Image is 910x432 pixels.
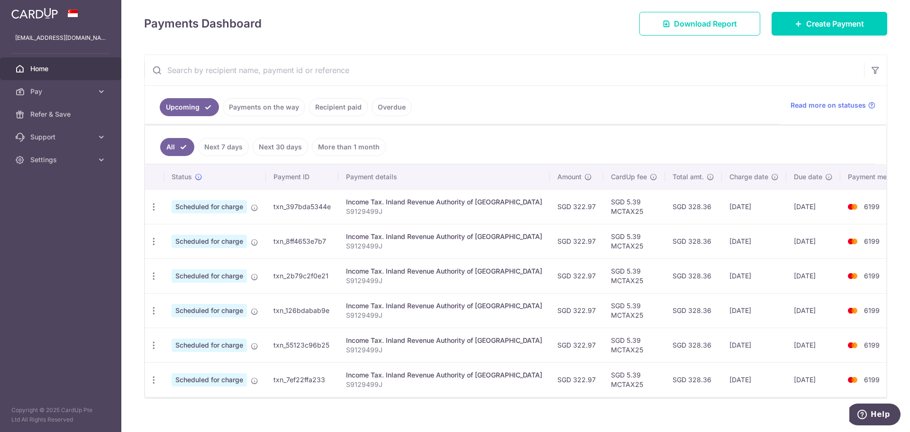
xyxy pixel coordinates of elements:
a: All [160,138,194,156]
td: txn_126bdabab9e [266,293,338,328]
td: SGD 322.97 [550,189,603,224]
td: SGD 322.97 [550,224,603,258]
td: [DATE] [786,328,840,362]
td: SGD 5.39 MCTAX25 [603,293,665,328]
td: txn_7ef22ffa233 [266,362,338,397]
td: SGD 328.36 [665,189,722,224]
td: [DATE] [722,258,786,293]
td: txn_397bda5344e [266,189,338,224]
p: S9129499J [346,311,542,320]
td: [DATE] [722,328,786,362]
td: SGD 322.97 [550,293,603,328]
span: Due date [794,172,822,182]
td: txn_55123c96b25 [266,328,338,362]
span: Scheduled for charge [172,235,247,248]
span: Amount [557,172,582,182]
td: [DATE] [786,362,840,397]
span: Total amt. [673,172,704,182]
p: S9129499J [346,276,542,285]
span: 6199 [864,272,880,280]
span: Scheduled for charge [172,373,247,386]
img: CardUp [11,8,58,19]
td: SGD 322.97 [550,328,603,362]
span: Create Payment [806,18,864,29]
td: SGD 328.36 [665,362,722,397]
td: SGD 5.39 MCTAX25 [603,189,665,224]
img: Bank Card [843,305,862,316]
a: Read more on statuses [791,101,875,110]
td: [DATE] [786,293,840,328]
span: Scheduled for charge [172,200,247,213]
a: Next 7 days [198,138,249,156]
p: S9129499J [346,380,542,389]
td: SGD 5.39 MCTAX25 [603,328,665,362]
span: Scheduled for charge [172,304,247,317]
td: [DATE] [786,258,840,293]
span: Refer & Save [30,110,93,119]
div: Income Tax. Inland Revenue Authority of [GEOGRAPHIC_DATA] [346,232,542,241]
img: Bank Card [843,270,862,282]
td: SGD 328.36 [665,328,722,362]
div: Income Tax. Inland Revenue Authority of [GEOGRAPHIC_DATA] [346,267,542,276]
span: 6199 [864,202,880,211]
div: Income Tax. Inland Revenue Authority of [GEOGRAPHIC_DATA] [346,301,542,311]
span: Home [30,64,93,74]
span: Download Report [674,18,737,29]
td: SGD 328.36 [665,224,722,258]
span: Settings [30,155,93,165]
td: SGD 322.97 [550,362,603,397]
td: [DATE] [786,224,840,258]
a: Next 30 days [253,138,308,156]
a: More than 1 month [312,138,386,156]
img: Bank Card [843,236,862,247]
td: [DATE] [722,293,786,328]
input: Search by recipient name, payment id or reference [145,55,864,85]
a: Overdue [372,98,412,116]
td: SGD 5.39 MCTAX25 [603,224,665,258]
span: 6199 [864,376,880,384]
th: Payment details [338,165,550,189]
td: txn_8ff4653e7b7 [266,224,338,258]
span: Charge date [729,172,768,182]
span: Read more on statuses [791,101,866,110]
iframe: Opens a widget where you can find more information [849,404,901,427]
p: S9129499J [346,207,542,216]
span: 6199 [864,306,880,314]
a: Payments on the way [223,98,305,116]
div: Income Tax. Inland Revenue Authority of [GEOGRAPHIC_DATA] [346,336,542,345]
a: Create Payment [772,12,887,36]
span: Scheduled for charge [172,269,247,283]
p: S9129499J [346,345,542,355]
p: S9129499J [346,241,542,251]
span: 6199 [864,341,880,349]
td: SGD 328.36 [665,258,722,293]
td: SGD 5.39 MCTAX25 [603,258,665,293]
div: Income Tax. Inland Revenue Authority of [GEOGRAPHIC_DATA] [346,370,542,380]
p: [EMAIL_ADDRESS][DOMAIN_NAME] [15,33,106,43]
td: [DATE] [722,224,786,258]
img: Bank Card [843,374,862,386]
span: Status [172,172,192,182]
img: Bank Card [843,201,862,212]
td: SGD 322.97 [550,258,603,293]
span: Support [30,132,93,142]
div: Income Tax. Inland Revenue Authority of [GEOGRAPHIC_DATA] [346,197,542,207]
th: Payment ID [266,165,338,189]
span: CardUp fee [611,172,647,182]
td: [DATE] [722,362,786,397]
td: [DATE] [786,189,840,224]
td: txn_2b79c2f0e21 [266,258,338,293]
td: SGD 5.39 MCTAX25 [603,362,665,397]
a: Recipient paid [309,98,368,116]
a: Upcoming [160,98,219,116]
td: SGD 328.36 [665,293,722,328]
h4: Payments Dashboard [144,15,262,32]
a: Download Report [639,12,760,36]
span: 6199 [864,237,880,245]
img: Bank Card [843,340,862,351]
span: Pay [30,87,93,96]
span: Scheduled for charge [172,339,247,352]
td: [DATE] [722,189,786,224]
